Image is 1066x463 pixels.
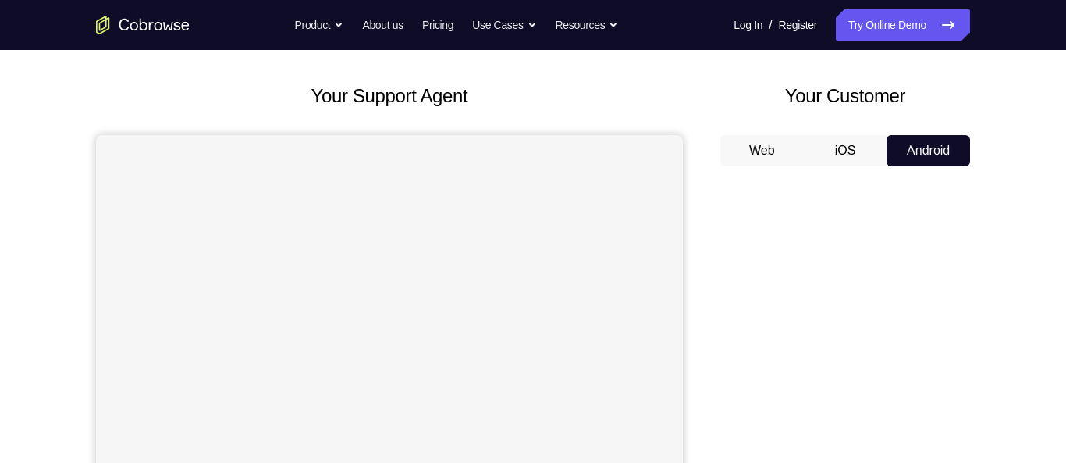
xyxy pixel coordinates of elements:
[769,16,772,34] span: /
[362,9,403,41] a: About us
[720,135,804,166] button: Web
[887,135,970,166] button: Android
[472,9,536,41] button: Use Cases
[734,9,762,41] a: Log In
[720,82,970,110] h2: Your Customer
[556,9,619,41] button: Resources
[295,9,344,41] button: Product
[96,16,190,34] a: Go to the home page
[836,9,970,41] a: Try Online Demo
[96,82,683,110] h2: Your Support Agent
[779,9,817,41] a: Register
[422,9,453,41] a: Pricing
[804,135,887,166] button: iOS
